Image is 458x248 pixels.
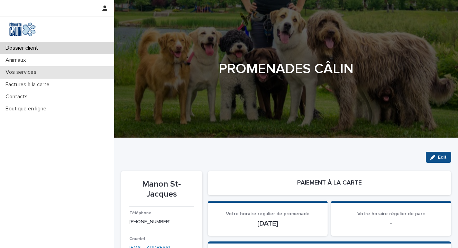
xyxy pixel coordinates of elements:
span: Votre horaire régulier de parc [357,211,425,216]
h2: PAIEMENT À LA CARTE [297,179,362,187]
p: Manon St-Jacques [129,179,194,199]
p: [DATE] [216,219,320,228]
button: Edit [426,152,451,163]
p: Boutique en ligne [3,106,52,112]
span: Téléphone [129,211,152,215]
p: Factures à la carte [3,81,55,88]
h1: PROMENADES CÂLIN [121,61,451,77]
p: Contacts [3,93,33,100]
span: Votre horaire régulier de promenade [226,211,310,216]
a: [PHONE_NUMBER] [129,219,171,224]
p: Vos services [3,69,42,76]
p: Dossier client [3,45,44,51]
img: Y0SYDZVsQvbSeSFpbQoq [6,22,39,36]
p: Animaux [3,57,31,63]
span: Edit [438,155,447,160]
span: Courriel [129,237,145,241]
p: - [339,219,443,228]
